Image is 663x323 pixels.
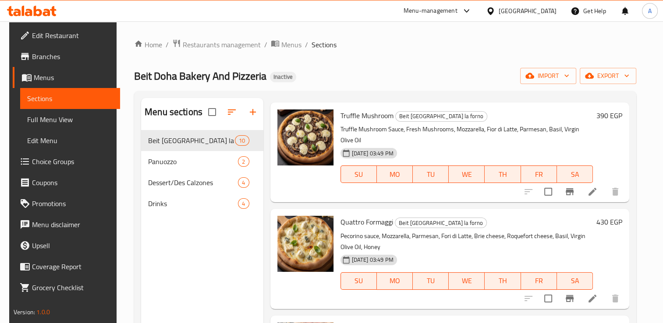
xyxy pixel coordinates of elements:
[396,111,487,121] span: Beit [GEOGRAPHIC_DATA] la forno
[13,67,120,88] a: Menus
[580,68,636,84] button: export
[27,135,113,146] span: Edit Menu
[305,39,308,50] li: /
[20,130,120,151] a: Edit Menu
[141,172,263,193] div: Dessert/Des Calzones4
[596,216,622,228] h6: 430 EGP
[13,214,120,235] a: Menu disclaimer
[499,6,557,16] div: [GEOGRAPHIC_DATA]
[539,289,557,308] span: Select to update
[148,177,238,188] span: Dessert/Des Calzones
[134,66,266,86] span: Beit Doha Bakery And Pizzeria
[183,39,261,50] span: Restaurants management
[559,288,580,309] button: Branch-specific-item
[340,124,593,146] p: Truffle Mushroom Sauce, Fresh Mushrooms, Mozzarella, Fior di Latte, Parmesan, Basil, Virgin Olive...
[539,183,557,201] span: Select to update
[521,165,557,183] button: FR
[587,293,598,304] a: Edit menu item
[559,181,580,202] button: Branch-specific-item
[32,156,113,167] span: Choice Groups
[344,274,373,287] span: SU
[141,130,263,151] div: Beit [GEOGRAPHIC_DATA] la forno10
[281,39,301,50] span: Menus
[587,186,598,197] a: Edit menu item
[485,272,521,290] button: TH
[242,102,263,123] button: Add section
[449,165,485,183] button: WE
[148,156,238,167] span: Panuozzo
[449,272,485,290] button: WE
[238,158,248,166] span: 2
[527,70,569,81] span: import
[13,172,120,193] a: Coupons
[32,282,113,293] span: Grocery Checklist
[141,126,263,218] nav: Menu sections
[172,39,261,50] a: Restaurants management
[14,306,35,318] span: Version:
[264,39,267,50] li: /
[377,272,413,290] button: MO
[32,30,113,41] span: Edit Restaurant
[20,109,120,130] a: Full Menu View
[416,168,445,181] span: TU
[587,70,629,81] span: export
[32,219,113,230] span: Menu disclaimer
[238,200,248,208] span: 4
[238,198,249,209] div: items
[13,151,120,172] a: Choice Groups
[27,93,113,104] span: Sections
[32,198,113,209] span: Promotions
[13,46,120,67] a: Branches
[340,272,377,290] button: SU
[488,274,517,287] span: TH
[348,149,397,158] span: [DATE] 03:49 PM
[452,168,481,181] span: WE
[13,256,120,277] a: Coverage Report
[148,135,235,146] span: Beit [GEOGRAPHIC_DATA] la forno
[340,109,394,122] span: Truffle Mushroom
[488,168,517,181] span: TH
[557,272,593,290] button: SA
[340,231,593,253] p: Pecorino sauce, Mozzarella, Parmesan, Fori di Latte, Brie cheese, Roquefort cheese, Basil, Virgin...
[520,68,576,84] button: import
[141,151,263,172] div: Panuozzo2
[277,109,333,165] img: Truffle Mushroom
[413,272,449,290] button: TU
[605,288,626,309] button: delete
[377,165,413,183] button: MO
[238,177,249,188] div: items
[380,274,409,287] span: MO
[13,193,120,214] a: Promotions
[277,216,333,272] img: Quattro Formaggi
[270,73,296,81] span: Inactive
[485,165,521,183] button: TH
[596,109,622,122] h6: 390 EGP
[340,215,393,228] span: Quattro Formaggi
[525,274,553,287] span: FR
[235,135,249,146] div: items
[395,218,486,228] span: Beit [GEOGRAPHIC_DATA] la forno
[203,103,221,121] span: Select all sections
[452,274,481,287] span: WE
[605,181,626,202] button: delete
[134,39,636,50] nav: breadcrumb
[32,261,113,272] span: Coverage Report
[271,39,301,50] a: Menus
[134,39,162,50] a: Home
[20,88,120,109] a: Sections
[238,156,249,167] div: items
[557,165,593,183] button: SA
[344,168,373,181] span: SU
[560,274,589,287] span: SA
[380,168,409,181] span: MO
[235,137,248,145] span: 10
[238,179,248,187] span: 4
[348,256,397,264] span: [DATE] 03:49 PM
[404,6,457,16] div: Menu-management
[32,240,113,251] span: Upsell
[395,218,487,228] div: Beit Doha la forno
[148,198,238,209] span: Drinks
